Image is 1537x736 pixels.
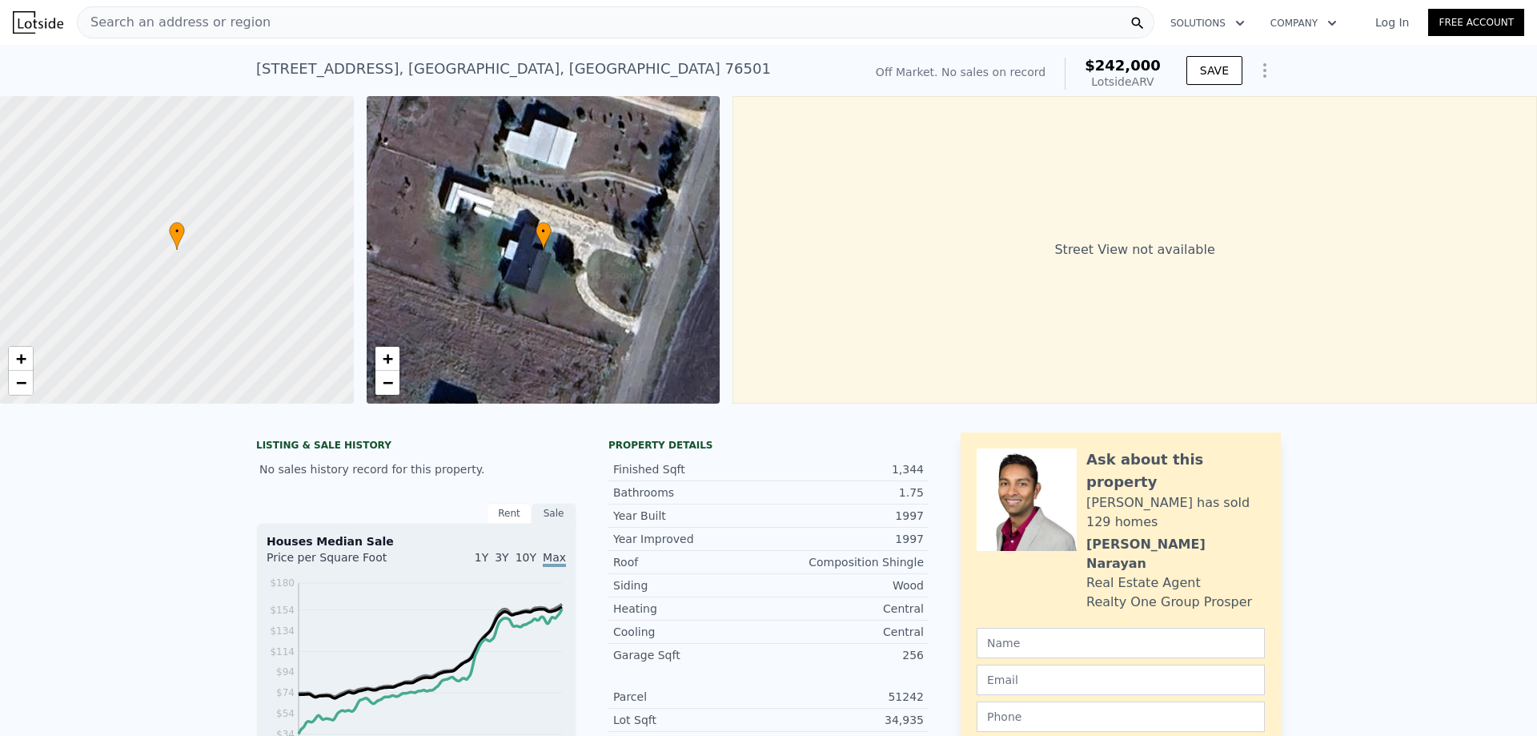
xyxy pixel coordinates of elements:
[768,624,924,640] div: Central
[613,461,768,477] div: Finished Sqft
[768,508,924,524] div: 1997
[977,628,1265,658] input: Name
[1428,9,1524,36] a: Free Account
[270,577,295,589] tspan: $180
[16,372,26,392] span: −
[1086,448,1265,493] div: Ask about this property
[613,712,768,728] div: Lot Sqft
[9,371,33,395] a: Zoom out
[613,601,768,617] div: Heating
[1086,493,1265,532] div: [PERSON_NAME] has sold 129 homes
[13,11,63,34] img: Lotside
[256,455,576,484] div: No sales history record for this property.
[169,222,185,250] div: •
[487,503,532,524] div: Rent
[256,439,576,455] div: LISTING & SALE HISTORY
[276,708,295,719] tspan: $54
[1086,593,1252,612] div: Realty One Group Prosper
[1186,56,1242,85] button: SAVE
[768,712,924,728] div: 34,935
[613,554,768,570] div: Roof
[375,371,399,395] a: Zoom out
[768,554,924,570] div: Composition Shingle
[267,549,416,575] div: Price per Square Foot
[613,508,768,524] div: Year Built
[613,485,768,501] div: Bathrooms
[536,222,552,250] div: •
[1086,573,1201,593] div: Real Estate Agent
[543,551,566,567] span: Max
[516,551,536,564] span: 10Y
[613,689,768,705] div: Parcel
[270,605,295,616] tspan: $154
[382,372,392,392] span: −
[1158,9,1258,38] button: Solutions
[977,702,1265,732] input: Phone
[276,666,295,678] tspan: $94
[768,461,924,477] div: 1,344
[375,347,399,371] a: Zoom in
[1258,9,1350,38] button: Company
[9,347,33,371] a: Zoom in
[732,96,1537,404] div: Street View not available
[382,348,392,368] span: +
[1085,57,1161,74] span: $242,000
[1085,74,1161,90] div: Lotside ARV
[256,58,771,80] div: [STREET_ADDRESS] , [GEOGRAPHIC_DATA] , [GEOGRAPHIC_DATA] 76501
[532,503,576,524] div: Sale
[276,687,295,698] tspan: $74
[768,577,924,593] div: Wood
[768,531,924,547] div: 1997
[270,646,295,658] tspan: $114
[1249,54,1281,86] button: Show Options
[536,224,552,239] span: •
[613,624,768,640] div: Cooling
[270,625,295,637] tspan: $134
[613,647,768,663] div: Garage Sqft
[16,348,26,368] span: +
[613,577,768,593] div: Siding
[608,439,929,452] div: Property details
[613,531,768,547] div: Year Improved
[768,485,924,501] div: 1.75
[768,647,924,663] div: 256
[495,551,508,564] span: 3Y
[1086,535,1265,573] div: [PERSON_NAME] Narayan
[1356,14,1428,30] a: Log In
[768,689,924,705] div: 51242
[78,13,271,32] span: Search an address or region
[977,665,1265,695] input: Email
[475,551,488,564] span: 1Y
[768,601,924,617] div: Central
[169,224,185,239] span: •
[267,533,566,549] div: Houses Median Sale
[876,64,1045,80] div: Off Market. No sales on record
